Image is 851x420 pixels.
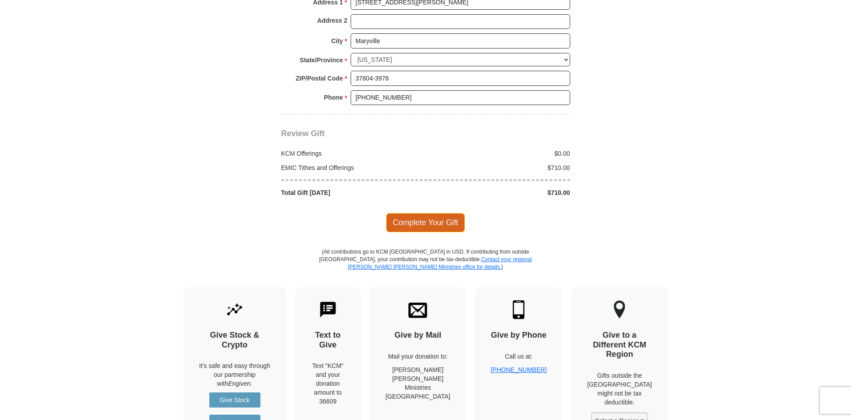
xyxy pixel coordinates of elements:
[426,163,575,172] div: $710.00
[491,331,547,340] h4: Give by Phone
[587,331,652,359] h4: Give to a Different KCM Region
[491,352,547,361] p: Call us at:
[199,331,270,350] h4: Give Stock & Crypto
[311,331,345,350] h4: Text to Give
[319,248,532,287] p: (All contributions go to KCM [GEOGRAPHIC_DATA] in USD. If contributing from outside [GEOGRAPHIC_D...
[276,188,426,197] div: Total Gift [DATE]
[386,213,465,232] span: Complete Your Gift
[225,300,244,319] img: give-by-stock.svg
[426,149,575,158] div: $0.00
[331,35,343,47] strong: City
[311,361,345,406] div: Text "KCM" and your donation amount to 36609
[587,371,652,407] p: Gifts outside the [GEOGRAPHIC_DATA] might not be tax deductible.
[317,14,348,27] strong: Address 2
[228,380,252,387] i: Engiven.
[209,392,260,408] a: Give Stock
[276,149,426,158] div: KCM Offerings
[199,361,270,388] p: It's safe and easy through our partnership with
[491,366,547,373] a: [PHONE_NUMBER]
[281,129,325,138] span: Review Gift
[426,188,575,197] div: $710.00
[509,300,528,319] img: mobile.svg
[386,352,451,361] p: Mail your donation to:
[348,256,532,270] a: Contact your regional [PERSON_NAME] [PERSON_NAME] Ministries office for details.
[386,365,451,401] p: [PERSON_NAME] [PERSON_NAME] Ministries [GEOGRAPHIC_DATA]
[324,91,343,104] strong: Phone
[386,331,451,340] h4: Give by Mail
[300,54,343,66] strong: State/Province
[613,300,626,319] img: other-region
[296,72,343,85] strong: ZIP/Postal Code
[408,300,427,319] img: envelope.svg
[276,163,426,172] div: EMIC Tithes and Offerings
[319,300,337,319] img: text-to-give.svg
